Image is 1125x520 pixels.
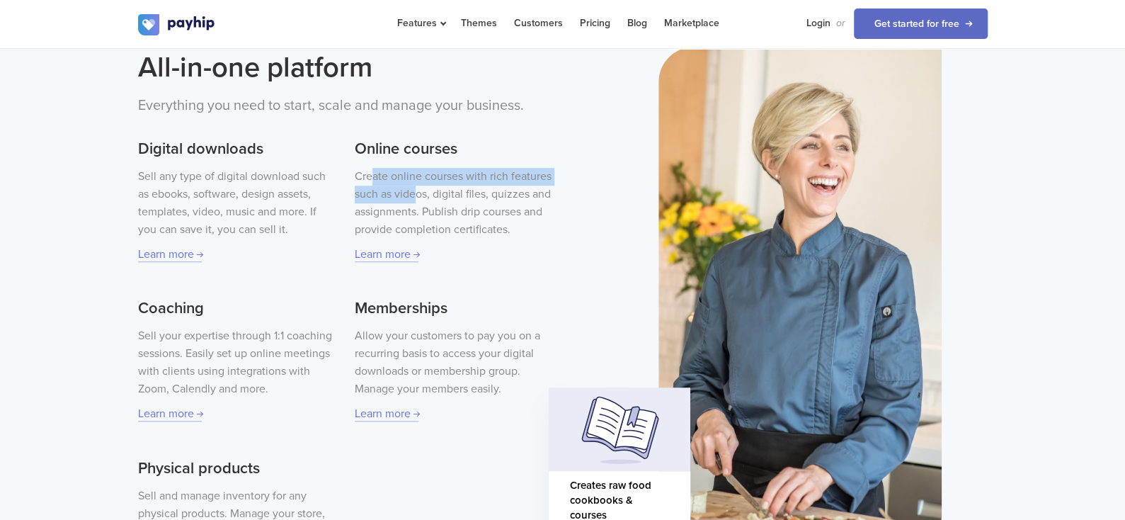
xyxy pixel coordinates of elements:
h3: Physical products [138,458,335,480]
a: Get started for free [854,9,988,39]
p: Allow your customers to pay you on a recurring basis to access your digital downloads or membersh... [355,327,552,398]
a: Learn more [355,247,418,262]
h2: All-in-one platform [138,47,552,88]
h3: Online courses [355,138,552,161]
img: logo.svg [138,14,216,35]
span: Features [397,17,444,29]
h3: Coaching [138,298,335,320]
p: Create online courses with rich features such as videos, digital files, quizzes and assignments. ... [355,168,552,239]
a: Learn more [138,407,202,422]
img: homepage-hero-card-image.svg [549,388,690,471]
p: Everything you need to start, scale and manage your business. [138,95,552,117]
p: Sell any type of digital download such as ebooks, software, design assets, templates, video, musi... [138,168,335,239]
a: Learn more [138,247,202,262]
p: Sell your expertise through 1:1 coaching sessions. Easily set up online meetings with clients usi... [138,327,335,398]
a: Learn more [355,407,418,422]
h3: Digital downloads [138,138,335,161]
h3: Memberships [355,298,552,320]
